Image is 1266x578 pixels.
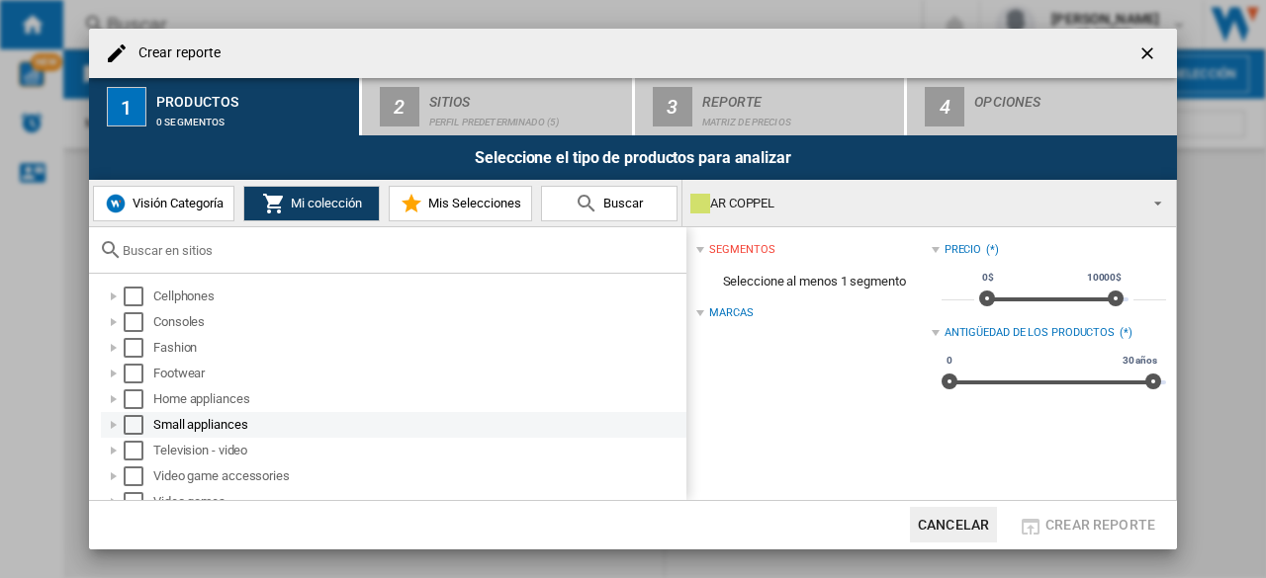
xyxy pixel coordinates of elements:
[979,270,997,286] span: 0$
[702,86,897,107] div: Reporte
[925,87,964,126] div: 4
[1137,43,1161,67] ng-md-icon: getI18NText('BUTTONS.CLOSE_DIALOG')
[153,466,683,486] div: Video game accessories
[153,364,683,383] div: Footwear
[1130,34,1169,73] button: getI18NText('BUTTONS.CLOSE_DIALOG')
[423,196,521,210] span: Mis Selecciones
[153,492,683,512] div: Video games
[1084,270,1125,286] span: 10000$
[124,287,153,306] md-checkbox: Select
[129,43,221,63] h4: Crear reporte
[945,242,981,258] div: Precio
[286,196,362,210] span: Mi colección
[124,364,153,383] md-checkbox: Select
[702,107,897,127] div: Matriz de precios
[945,325,1115,341] div: Antigüedad de los productos
[653,87,692,126] div: 3
[389,186,532,221] button: Mis Selecciones
[128,196,224,210] span: Visión Categoría
[910,507,997,542] button: Cancelar
[690,190,1136,217] div: AR COPPEL
[89,78,361,135] button: 1 Productos 0 segmentos
[1045,517,1155,533] span: Crear reporte
[1013,507,1161,542] button: Crear reporte
[429,86,624,107] div: Sitios
[123,243,677,258] input: Buscar en sitios
[124,389,153,409] md-checkbox: Select
[93,186,234,221] button: Visión Categoría
[89,135,1177,180] div: Seleccione el tipo de productos para analizar
[153,389,683,409] div: Home appliances
[124,492,153,512] md-checkbox: Select
[124,338,153,358] md-checkbox: Select
[153,415,683,435] div: Small appliances
[541,186,678,221] button: Buscar
[380,87,419,126] div: 2
[153,338,683,358] div: Fashion
[107,87,146,126] div: 1
[598,196,643,210] span: Buscar
[104,192,128,215] img: wiser-icon-blue.png
[1120,353,1160,369] span: 30 años
[362,78,634,135] button: 2 Sitios Perfil predeterminado (5)
[696,263,931,300] span: Seleccione al menos 1 segmento
[153,441,683,460] div: Television - video
[974,86,1169,107] div: Opciones
[709,242,774,258] div: segmentos
[243,186,380,221] button: Mi colección
[124,415,153,435] md-checkbox: Select
[635,78,907,135] button: 3 Reporte Matriz de precios
[907,78,1177,135] button: 4 Opciones
[124,441,153,460] md-checkbox: Select
[124,466,153,486] md-checkbox: Select
[156,86,351,107] div: Productos
[153,312,683,332] div: Consoles
[156,107,351,127] div: 0 segmentos
[429,107,624,127] div: Perfil predeterminado (5)
[944,353,955,369] span: 0
[709,305,753,321] div: Marcas
[124,312,153,332] md-checkbox: Select
[153,287,683,306] div: Cellphones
